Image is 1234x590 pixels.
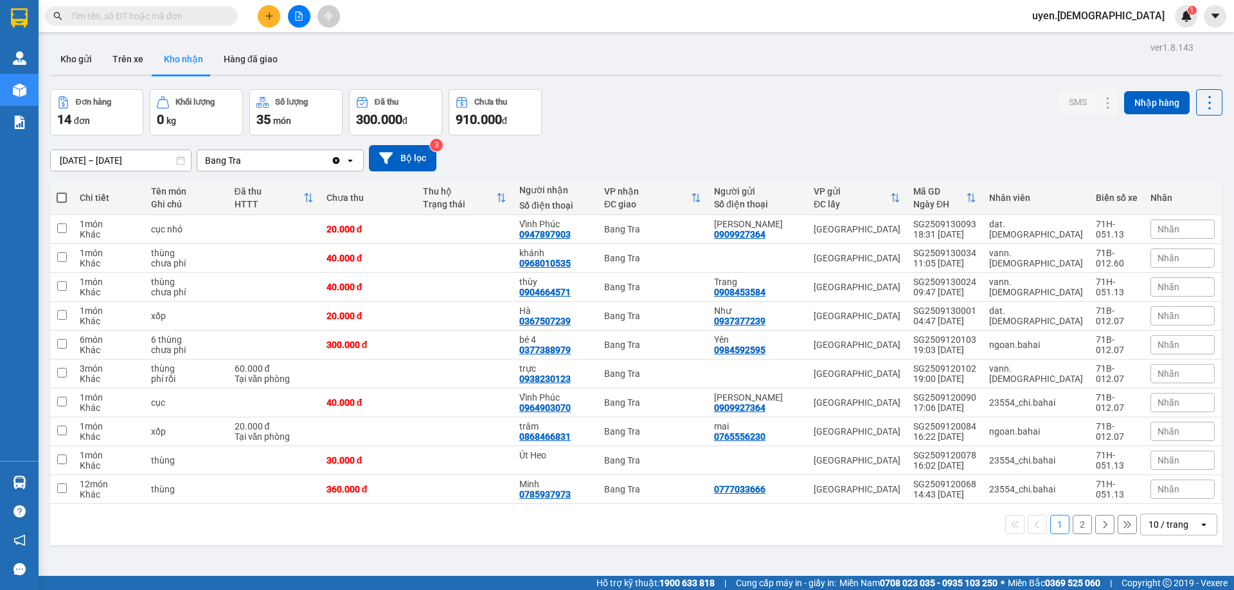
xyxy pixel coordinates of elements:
[596,576,715,590] span: Hỗ trợ kỹ thuật:
[724,576,726,590] span: |
[369,145,436,171] button: Bộ lọc
[13,51,26,65] img: warehouse-icon
[430,139,443,152] sup: 3
[913,421,976,431] div: SG2509120084
[814,455,900,465] div: [GEOGRAPHIC_DATA]
[913,374,976,384] div: 19:00 [DATE]
[151,258,221,268] div: chưa phí
[1158,311,1179,321] span: Nhãn
[249,89,343,135] button: Số lượng35món
[1158,484,1179,494] span: Nhãn
[80,316,138,326] div: Khác
[50,44,102,74] button: Kho gửi
[13,505,26,517] span: question-circle
[913,460,976,471] div: 16:02 [DATE]
[913,287,976,297] div: 09:47 [DATE]
[235,374,314,384] div: Tại văn phòng
[150,89,243,135] button: Khối lượng0kg
[913,277,976,287] div: SG2509130024
[326,193,410,203] div: Chưa thu
[151,186,221,196] div: Tên món
[1149,518,1188,531] div: 10 / trang
[519,185,591,195] div: Người nhận
[375,98,398,107] div: Đã thu
[326,484,410,494] div: 360.000 đ
[714,219,801,229] div: Huy Đạt
[989,248,1083,268] div: vann.bahai
[913,306,976,316] div: SG2509130001
[714,484,765,494] div: 0777033666
[714,199,801,209] div: Số điện thoại
[71,9,222,23] input: Tìm tên, số ĐT hoặc mã đơn
[1158,340,1179,350] span: Nhãn
[913,431,976,442] div: 16:22 [DATE]
[519,479,591,489] div: Minh
[604,397,701,408] div: Bang Tra
[349,89,442,135] button: Đã thu300.000đ
[714,306,801,316] div: Như
[519,392,591,403] div: Vĩnh Phúc
[51,150,191,171] input: Select a date range.
[1096,363,1138,384] div: 71B-012.07
[80,193,138,203] div: Chi tiết
[151,311,221,321] div: xốp
[80,450,138,460] div: 1 món
[913,363,976,374] div: SG2509120102
[989,484,1083,494] div: 23554_chi.bahai
[1096,450,1138,471] div: 71H-051.13
[989,306,1083,326] div: dat.bahai
[331,155,341,166] svg: Clear value
[814,199,890,209] div: ĐC lấy
[814,311,900,321] div: [GEOGRAPHIC_DATA]
[913,199,966,209] div: Ngày ĐH
[989,219,1083,239] div: dat.bahai
[604,224,701,234] div: Bang Tra
[416,181,513,215] th: Toggle SortBy
[80,248,138,258] div: 1 món
[80,403,138,413] div: Khác
[102,44,154,74] button: Trên xe
[80,421,138,431] div: 1 món
[235,186,303,196] div: Đã thu
[519,287,571,297] div: 0904664571
[80,363,138,374] div: 3 món
[989,277,1083,297] div: vann.bahai
[273,116,291,126] span: món
[13,476,26,489] img: warehouse-icon
[345,155,355,166] svg: open
[80,306,138,316] div: 1 món
[235,363,314,374] div: 60.000 đ
[213,44,288,74] button: Hàng đã giao
[151,199,221,209] div: Ghi chú
[456,112,502,127] span: 910.000
[913,489,976,499] div: 14:43 [DATE]
[13,116,26,129] img: solution-icon
[1008,576,1100,590] span: Miền Bắc
[714,431,765,442] div: 0765556230
[736,576,836,590] span: Cung cấp máy in - giấy in:
[151,374,221,384] div: phí rồi
[1001,580,1005,586] span: ⚪️
[519,450,591,460] div: Út Heo
[423,186,496,196] div: Thu hộ
[913,450,976,460] div: SG2509120078
[519,431,571,442] div: 0868466831
[151,345,221,355] div: chưa phi
[326,282,410,292] div: 40.000 đ
[80,431,138,442] div: Khác
[13,534,26,546] span: notification
[80,460,138,471] div: Khác
[913,248,976,258] div: SG2509130034
[324,12,333,21] span: aim
[913,345,976,355] div: 19:03 [DATE]
[814,186,890,196] div: VP gửi
[265,12,274,21] span: plus
[1158,282,1179,292] span: Nhãn
[714,229,765,239] div: 0909927364
[519,316,571,326] div: 0367507239
[13,83,26,97] img: warehouse-icon
[13,563,26,575] span: message
[604,311,701,321] div: Bang Tra
[157,112,164,127] span: 0
[659,578,715,588] strong: 1900 633 818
